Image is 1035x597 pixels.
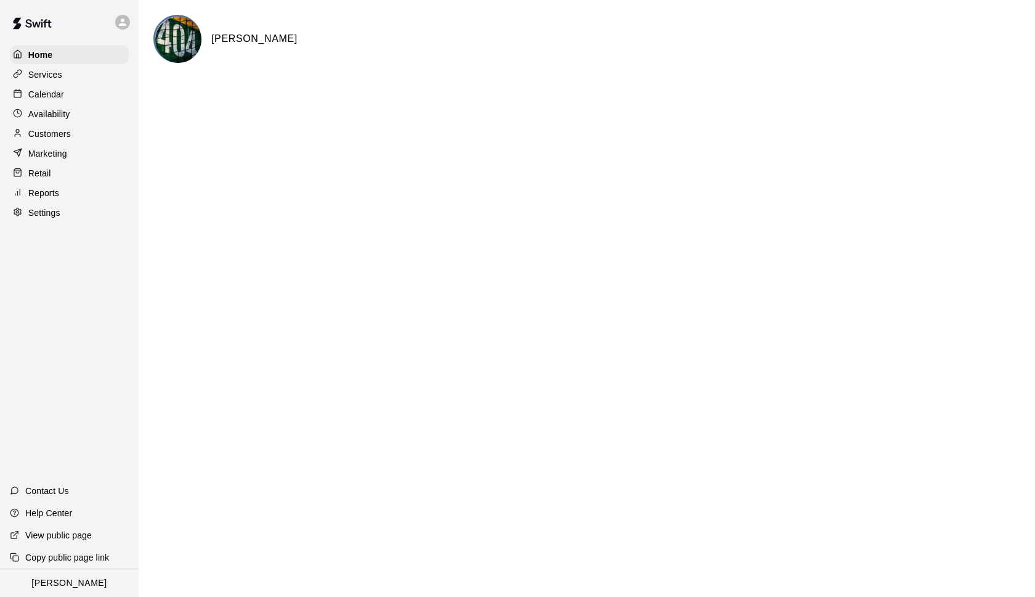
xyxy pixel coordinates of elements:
p: Settings [28,207,60,219]
a: Customers [10,125,129,143]
a: Home [10,46,129,64]
p: Customers [28,128,71,140]
p: Retail [28,167,51,179]
a: Calendar [10,85,129,104]
h6: [PERSON_NAME] [211,31,298,47]
p: Calendar [28,88,64,101]
p: Services [28,68,62,81]
img: Clarence logo [155,17,201,63]
p: Marketing [28,147,67,160]
p: Copy public page link [25,551,109,564]
a: Availability [10,105,129,123]
p: Home [28,49,53,61]
a: Services [10,65,129,84]
p: Reports [28,187,59,199]
a: Retail [10,164,129,183]
p: [PERSON_NAME] [31,577,107,590]
p: Help Center [25,507,72,519]
p: Availability [28,108,70,120]
p: View public page [25,529,92,541]
a: Settings [10,204,129,222]
a: Reports [10,184,129,202]
a: Marketing [10,144,129,163]
p: Contact Us [25,485,69,497]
